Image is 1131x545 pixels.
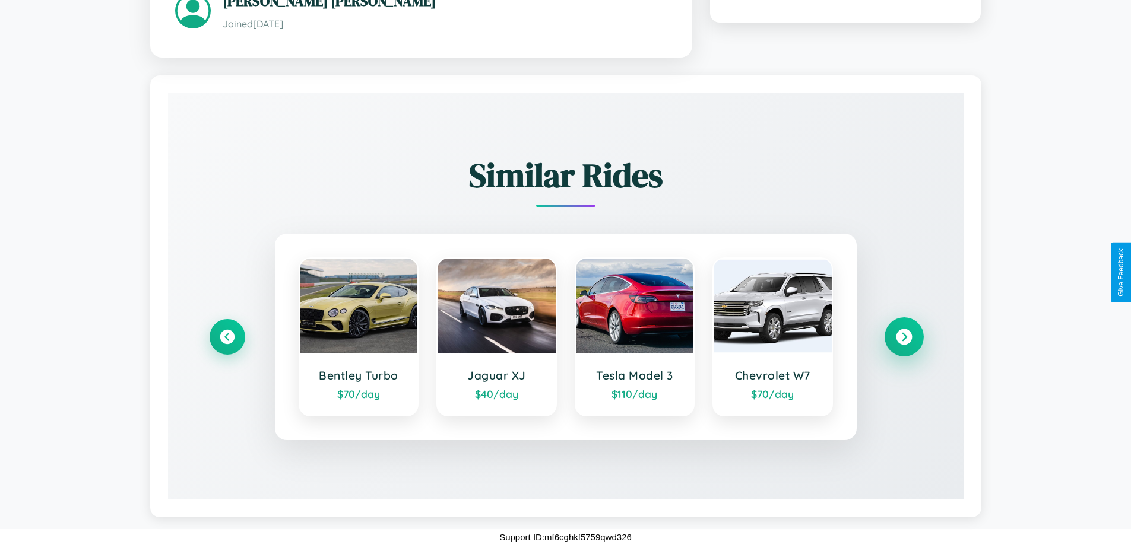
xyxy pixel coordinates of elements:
[299,257,419,416] a: Bentley Turbo$70/day
[436,257,557,416] a: Jaguar XJ$40/day
[449,368,544,383] h3: Jaguar XJ
[223,15,667,33] p: Joined [DATE]
[449,387,544,400] div: $ 40 /day
[210,152,922,198] h2: Similar Rides
[499,529,632,545] p: Support ID: mf6cghkf5759qwd326
[712,257,833,416] a: Chevrolet W7$70/day
[588,368,682,383] h3: Tesla Model 3
[726,387,820,400] div: $ 70 /day
[588,387,682,400] div: $ 110 /day
[726,368,820,383] h3: Chevrolet W7
[1117,248,1125,297] div: Give Feedback
[312,387,406,400] div: $ 70 /day
[575,257,695,416] a: Tesla Model 3$110/day
[312,368,406,383] h3: Bentley Turbo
